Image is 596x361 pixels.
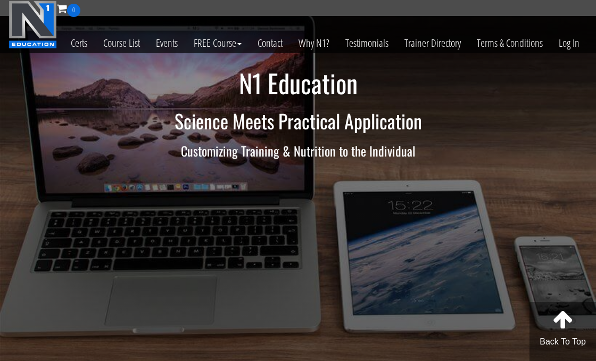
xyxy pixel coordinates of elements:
a: Course List [95,17,148,69]
a: Log In [551,17,587,69]
a: Events [148,17,186,69]
a: Why N1? [291,17,337,69]
a: Certs [63,17,95,69]
h1: N1 Education [8,69,588,97]
a: 0 [57,1,80,15]
span: 0 [67,4,80,17]
a: Trainer Directory [396,17,469,69]
a: Terms & Conditions [469,17,551,69]
h2: Science Meets Practical Application [8,110,588,132]
h3: Customizing Training & Nutrition to the Individual [8,144,588,158]
a: Testimonials [337,17,396,69]
img: n1-education [9,1,57,48]
a: Contact [250,17,291,69]
a: FREE Course [186,17,250,69]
